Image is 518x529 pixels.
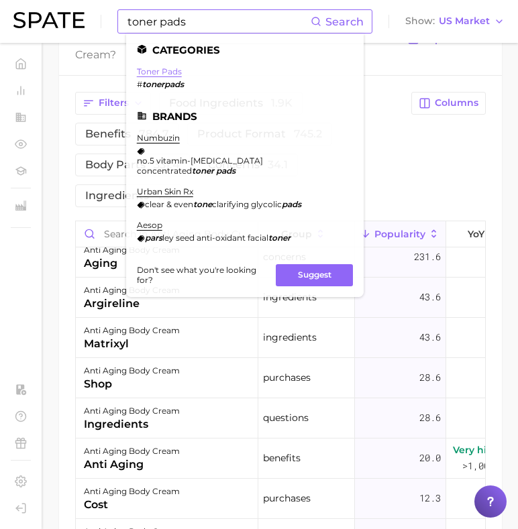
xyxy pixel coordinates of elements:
[126,10,311,33] input: Search here for a brand, industry, or ingredient
[137,66,182,76] a: toner pads
[263,289,317,305] span: ingredients
[75,27,397,64] div: What are consumers viewing alongside ?
[374,229,425,239] span: Popularity
[325,15,364,28] span: Search
[142,79,184,89] em: tonerpads
[419,410,441,426] span: 28.6
[84,497,180,513] div: cost
[84,242,180,258] div: anti aging body cream
[137,79,142,89] span: #
[276,264,353,286] button: Suggest
[193,199,212,209] em: tone
[268,233,291,243] em: toner
[11,498,31,518] a: Log out. Currently logged in with e-mail sophiah@beekman1802.com.
[263,450,301,466] span: benefits
[145,233,162,243] em: pars
[84,457,180,473] div: anti aging
[76,221,258,247] input: Search in anti aging body cream
[216,166,236,176] em: pads
[145,199,193,209] span: clear & even
[453,442,500,458] span: Very high
[84,322,180,339] div: anti aging body cream
[84,255,180,272] div: aging
[192,166,214,176] em: toner
[439,17,490,25] span: US Market
[263,410,309,426] span: questions
[263,490,311,506] span: purchases
[84,403,180,419] div: anti aging body cream
[405,17,435,25] span: Show
[84,416,180,432] div: ingredients
[85,129,169,139] span: benefits
[84,336,180,352] div: matrixyl
[84,483,180,499] div: anti aging body cream
[162,233,268,243] span: ley seed anti-oxidant facial
[402,13,508,30] button: ShowUS Market
[137,220,162,230] a: aesop
[212,199,282,209] span: clarifying glycolic
[84,363,180,379] div: anti aging body cream
[435,97,478,109] span: Columns
[85,190,172,201] span: ingredients
[137,265,268,285] span: Don't see what you're looking for?
[13,12,85,28] img: SPATE
[419,450,441,466] span: 20.0
[137,111,353,122] li: Brands
[84,443,180,459] div: anti aging body cream
[414,249,441,265] span: 231.6
[419,369,441,386] span: 28.6
[462,459,500,472] span: >1,000%
[137,133,180,143] a: numbuzin
[263,329,317,345] span: ingredients
[137,186,193,196] a: urban skin rx
[137,44,353,56] li: Categories
[411,92,486,115] button: Columns
[419,289,441,305] span: 43.6
[84,376,180,392] div: shop
[75,92,151,115] button: Filters
[85,160,180,170] span: body parts
[419,329,441,345] span: 43.6
[419,490,441,506] span: 12.3
[468,229,484,239] span: YoY
[84,282,180,298] div: anti aging body cream
[282,199,301,209] em: pads
[263,369,311,386] span: purchases
[355,221,446,247] button: Popularity
[84,296,180,312] div: argireline
[446,221,505,247] button: YoY
[137,156,263,176] span: no.5 vitamin-[MEDICAL_DATA] concentrated
[99,97,129,109] span: Filters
